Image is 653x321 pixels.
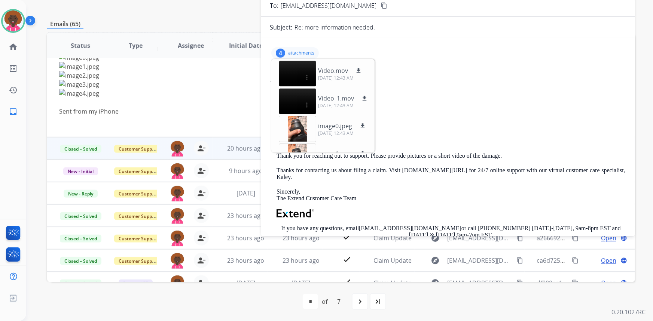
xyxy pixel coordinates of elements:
[342,232,351,241] mat-icon: check
[9,86,18,95] mat-icon: history
[318,130,367,136] p: [DATE] 12:43 AM
[197,234,206,243] mat-icon: person_remove
[60,145,101,153] span: Closed – Solved
[229,167,263,175] span: 9 hours ago
[60,212,101,220] span: Closed – Solved
[270,23,292,32] p: Subject:
[277,152,625,159] p: Thank you for reaching out to support. Please provide pictures or a short video of the damage.
[197,166,206,175] mat-icon: person_remove
[537,234,650,242] span: a2666920-b6bd-4eb9-bea8-6df8f40f2cd8
[271,89,625,96] div: Date:
[374,256,412,265] span: Claim Update
[119,280,153,287] span: Reguard CS
[270,1,278,10] p: To:
[170,141,185,157] img: agent-avatar
[178,41,204,50] span: Assignee
[129,41,143,50] span: Type
[271,80,625,87] div: To:
[572,257,579,264] mat-icon: content_copy
[431,234,440,243] mat-icon: explore
[537,279,650,287] span: df800ea1-c900-4420-9b0c-5e160b934b6f
[59,107,513,116] div: Sent from my iPhone
[516,235,523,241] mat-icon: content_copy
[359,225,461,231] a: [EMAIL_ADDRESS][DOMAIN_NAME]
[318,94,354,103] p: Video_1.mov
[620,257,627,264] mat-icon: language
[197,256,206,265] mat-icon: person_remove
[277,123,625,131] div: Date:
[114,212,163,220] span: Customer Support
[197,189,206,198] mat-icon: person_remove
[227,212,264,220] span: 23 hours ago
[572,235,579,241] mat-icon: content_copy
[620,235,627,241] mat-icon: language
[71,41,90,50] span: Status
[318,121,352,130] p: image0.jpeg
[448,256,513,265] span: [EMAIL_ADDRESS][DOMAIN_NAME]
[114,257,163,265] span: Customer Support
[281,1,376,10] span: [EMAIL_ADDRESS][DOMAIN_NAME]
[277,225,625,239] p: If you have any questions, email or call [PHONE_NUMBER] [DATE]-[DATE], 9am-8pm EST and [DATE] & [...
[64,190,98,198] span: New - Reply
[63,167,98,175] span: New - Initial
[277,209,314,217] img: Extend Logo
[237,189,255,197] span: [DATE]
[448,234,513,243] span: [EMAIL_ADDRESS][DOMAIN_NAME]
[114,167,163,175] span: Customer Support
[318,103,369,109] p: [DATE] 12:43 AM
[59,26,513,125] div: This is a follow up email in regards to my couch that was put back together. We received a new co...
[318,66,348,75] p: Video.mov
[448,278,513,287] span: [EMAIL_ADDRESS][DOMAIN_NAME]
[197,144,206,153] mat-icon: person_remove
[229,41,263,50] span: Initial Date
[59,71,513,80] img: image2.jpeg
[356,297,364,306] mat-icon: navigate_next
[271,71,625,78] div: From:
[9,107,18,116] mat-icon: inbox
[292,279,310,287] span: [DATE]
[283,256,320,265] span: 23 hours ago
[227,234,264,242] span: 23 hours ago
[601,278,616,287] span: Open
[60,280,101,287] span: Closed – Solved
[331,294,347,309] div: 7
[114,145,163,153] span: Customer Support
[381,2,387,9] mat-icon: content_copy
[601,256,616,265] span: Open
[318,149,352,158] p: image1.jpeg
[277,138,625,145] p: Hi ,
[620,280,627,286] mat-icon: language
[277,167,625,181] p: Thanks for contacting us about filing a claim. Visit [DOMAIN_NAME][URL] for 24/7 online support w...
[431,256,440,265] mat-icon: explore
[516,257,523,264] mat-icon: content_copy
[237,279,255,287] span: [DATE]
[537,256,650,265] span: ca6d725e-d6df-4c95-b9d1-b54315ce833f
[355,67,362,74] mat-icon: download
[288,50,314,56] p: attachments
[359,123,366,129] mat-icon: download
[374,279,412,287] span: Claim Update
[322,297,327,306] div: of
[197,278,206,287] mat-icon: person_remove
[59,62,513,71] img: image1.jpeg
[318,75,363,81] p: [DATE] 12:43 AM
[359,150,366,157] mat-icon: download
[516,280,523,286] mat-icon: content_copy
[342,255,351,264] mat-icon: check
[60,235,101,243] span: Closed – Solved
[572,280,579,286] mat-icon: content_copy
[283,234,320,242] span: 23 hours ago
[170,231,185,246] img: agent-avatar
[342,277,351,286] mat-icon: check
[9,64,18,73] mat-icon: list_alt
[60,257,101,265] span: Closed – Solved
[59,80,513,89] img: image3.jpeg
[114,190,163,198] span: Customer Support
[277,188,625,202] p: Sincerely, The Extend Customer Care Team
[227,256,264,265] span: 23 hours ago
[277,105,625,113] div: From:
[197,211,206,220] mat-icon: person_remove
[295,23,375,32] p: Re: more information needed.
[3,10,24,31] img: avatar
[59,89,513,98] img: image4.jpeg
